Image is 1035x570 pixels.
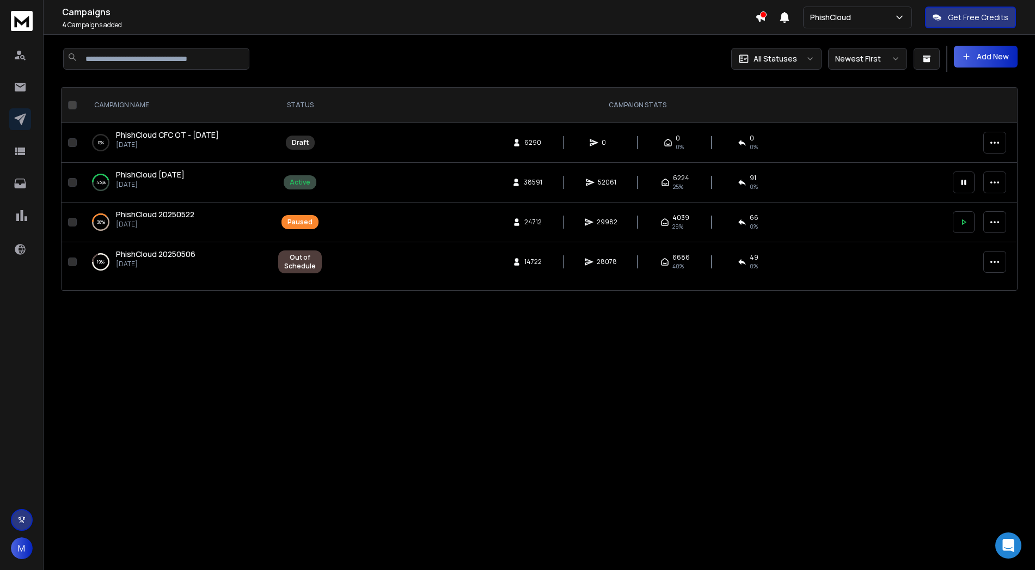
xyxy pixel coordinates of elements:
[81,242,272,282] td: 19%PhishCloud 20250506[DATE]
[524,218,542,226] span: 24712
[925,7,1016,28] button: Get Free Credits
[602,138,613,147] span: 0
[284,253,316,271] div: Out of Schedule
[597,258,617,266] span: 28078
[750,143,758,151] span: 0%
[97,217,105,228] p: 38 %
[672,213,689,222] span: 4039
[11,11,33,31] img: logo
[116,130,219,140] a: PhishCloud CFC OT - [DATE]
[750,222,758,231] span: 0 %
[328,88,946,123] th: CAMPAIGN STATS
[116,260,195,268] p: [DATE]
[287,218,313,226] div: Paused
[81,163,272,203] td: 45%PhishCloud [DATE][DATE]
[116,249,195,259] span: PhishCloud 20250506
[673,174,689,182] span: 6224
[81,88,272,123] th: CAMPAIGN NAME
[116,209,194,219] span: PhishCloud 20250522
[98,137,104,148] p: 0 %
[81,123,272,163] td: 0%PhishCloud CFC OT - [DATE][DATE]
[62,21,755,29] p: Campaigns added
[676,134,680,143] span: 0
[290,178,310,187] div: Active
[672,253,690,262] span: 6686
[116,209,194,220] a: PhishCloud 20250522
[116,140,219,149] p: [DATE]
[81,203,272,242] td: 38%PhishCloud 20250522[DATE]
[672,222,683,231] span: 29 %
[62,20,66,29] span: 4
[810,12,855,23] p: PhishCloud
[673,182,683,191] span: 25 %
[97,256,105,267] p: 19 %
[272,88,328,123] th: STATUS
[11,537,33,559] button: M
[116,249,195,260] a: PhishCloud 20250506
[116,169,185,180] a: PhishCloud [DATE]
[750,213,758,222] span: 66
[597,218,617,226] span: 29982
[954,46,1018,68] button: Add New
[116,220,194,229] p: [DATE]
[750,262,758,271] span: 0 %
[524,138,541,147] span: 6290
[750,174,756,182] span: 91
[750,182,758,191] span: 0 %
[948,12,1008,23] p: Get Free Credits
[96,177,106,188] p: 45 %
[750,134,754,143] span: 0
[754,53,797,64] p: All Statuses
[995,532,1021,559] div: Open Intercom Messenger
[828,48,907,70] button: Newest First
[524,178,542,187] span: 38591
[750,253,758,262] span: 49
[598,178,616,187] span: 52061
[292,138,309,147] div: Draft
[524,258,542,266] span: 14722
[672,262,684,271] span: 40 %
[676,143,684,151] span: 0%
[62,5,755,19] h1: Campaigns
[116,180,185,189] p: [DATE]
